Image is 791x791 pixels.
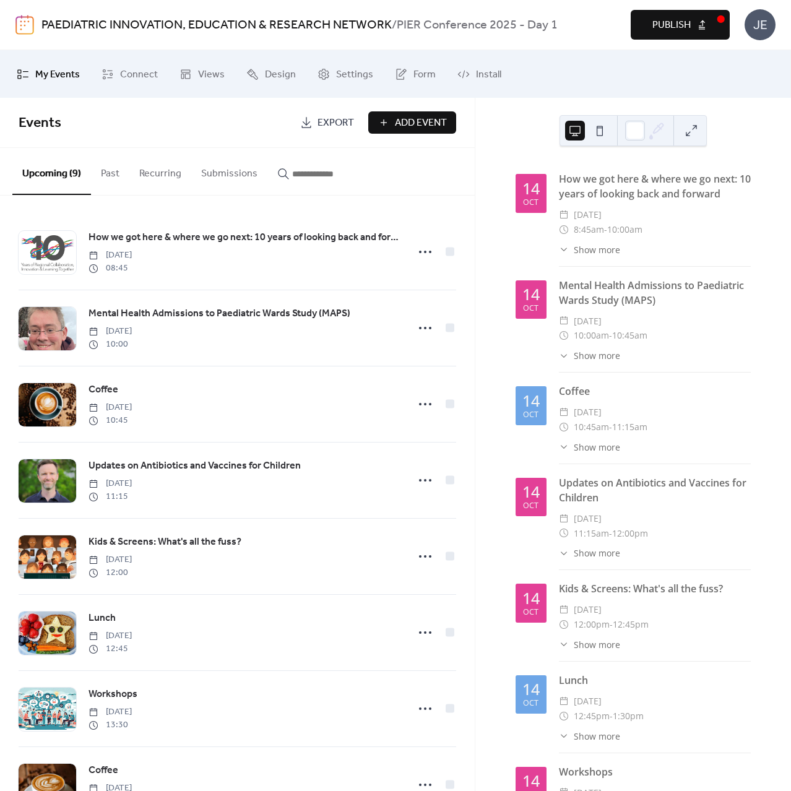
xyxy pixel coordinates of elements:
[395,116,447,131] span: Add Event
[559,581,751,596] div: Kids & Screens: What's all the fuss?
[89,383,118,397] span: Coffee
[574,349,620,362] span: Show more
[609,420,612,434] span: -
[559,405,569,420] div: ​
[559,243,620,256] button: ​Show more
[523,608,538,616] div: Oct
[89,535,241,550] span: Kids & Screens: What's all the fuss?
[392,14,397,37] b: /
[397,14,558,37] b: PIER Conference 2025 - Day 1
[609,328,612,343] span: -
[92,55,167,93] a: Connect
[89,458,301,474] a: Updates on Antibiotics and Vaccines for Children
[89,262,132,275] span: 08:45
[413,65,436,84] span: Form
[198,65,225,84] span: Views
[522,590,540,606] div: 14
[652,18,691,33] span: Publish
[89,642,132,655] span: 12:45
[559,222,569,237] div: ​
[523,699,538,707] div: Oct
[89,306,350,322] a: Mental Health Admissions to Paediatric Wards Study (MAPS)
[574,638,620,651] span: Show more
[559,420,569,434] div: ​
[265,65,296,84] span: Design
[336,65,373,84] span: Settings
[613,617,649,632] span: 12:45pm
[522,773,540,789] div: 14
[170,55,234,93] a: Views
[574,441,620,454] span: Show more
[386,55,445,93] a: Form
[574,526,609,541] span: 11:15am
[89,306,350,321] span: Mental Health Admissions to Paediatric Wards Study (MAPS)
[476,65,501,84] span: Install
[559,673,751,688] div: Lunch
[559,638,569,651] div: ​
[612,328,647,343] span: 10:45am
[574,511,602,526] span: [DATE]
[89,763,118,779] a: Coffee
[89,490,132,503] span: 11:15
[237,55,305,93] a: Design
[574,243,620,256] span: Show more
[89,610,116,626] a: Lunch
[559,207,569,222] div: ​
[574,730,620,743] span: Show more
[574,420,609,434] span: 10:45am
[308,55,383,93] a: Settings
[523,199,538,207] div: Oct
[559,526,569,541] div: ​
[559,602,569,617] div: ​
[522,681,540,697] div: 14
[89,230,400,245] span: How we got here & where we go next: 10 years of looking back and forward
[89,414,132,427] span: 10:45
[89,382,118,398] a: Coffee
[368,111,456,134] button: Add Event
[89,687,137,702] span: Workshops
[89,706,132,719] span: [DATE]
[559,314,569,329] div: ​
[523,411,538,419] div: Oct
[523,305,538,313] div: Oct
[559,349,620,362] button: ​Show more
[574,617,610,632] span: 12:00pm
[745,9,776,40] div: JE
[559,730,620,743] button: ​Show more
[89,477,132,490] span: [DATE]
[89,249,132,262] span: [DATE]
[559,441,569,454] div: ​
[559,349,569,362] div: ​
[522,393,540,408] div: 14
[559,243,569,256] div: ​
[559,617,569,632] div: ​
[89,325,132,338] span: [DATE]
[574,709,610,724] span: 12:45pm
[574,222,604,237] span: 8:45am
[191,148,267,194] button: Submissions
[522,484,540,499] div: 14
[559,730,569,743] div: ​
[15,15,34,35] img: logo
[574,314,602,329] span: [DATE]
[559,328,569,343] div: ​
[35,65,80,84] span: My Events
[613,709,644,724] span: 1:30pm
[89,338,132,351] span: 10:00
[612,420,647,434] span: 11:15am
[89,401,132,414] span: [DATE]
[41,14,392,37] a: PAEDIATRIC INNOVATION, EDUCATION & RESEARCH NETWORK
[574,207,602,222] span: [DATE]
[574,547,620,560] span: Show more
[89,553,132,566] span: [DATE]
[559,171,751,201] div: How we got here & where we go next: 10 years of looking back and forward
[89,719,132,732] span: 13:30
[120,65,158,84] span: Connect
[559,547,620,560] button: ​Show more
[607,222,642,237] span: 10:00am
[574,694,602,709] span: [DATE]
[89,230,400,246] a: How we got here & where we go next: 10 years of looking back and forward
[631,10,730,40] button: Publish
[448,55,511,93] a: Install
